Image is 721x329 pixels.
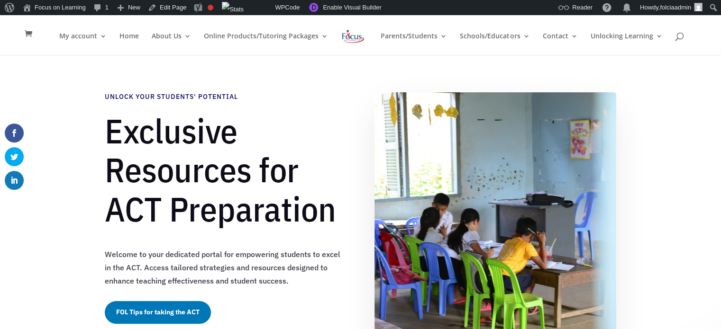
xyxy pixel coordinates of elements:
[381,33,447,55] a: Parents/Students
[105,111,347,233] h1: Exclusive Resources for ACT Preparation
[208,5,213,10] div: Focus keyphrase not set
[204,33,328,55] a: Online Products/Tutoring Packages
[222,2,244,17] img: Views over 48 hours. Click for more Jetpack Stats.
[105,248,347,287] p: Welcome to your dedicated portal for empowering students to excel in the ACT. Access tailored str...
[152,33,191,55] a: About Us
[105,92,347,107] h4: Unlock Your Students' Potential
[105,301,211,324] a: FOL Tips for taking the ACT
[59,33,107,55] a: My account
[660,4,691,11] span: folciaadmin
[341,28,365,45] img: Focus on Learning
[460,33,529,55] a: Schools/Educators
[119,33,139,55] a: Home
[542,33,577,55] a: Contact
[590,33,662,55] a: Unlocking Learning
